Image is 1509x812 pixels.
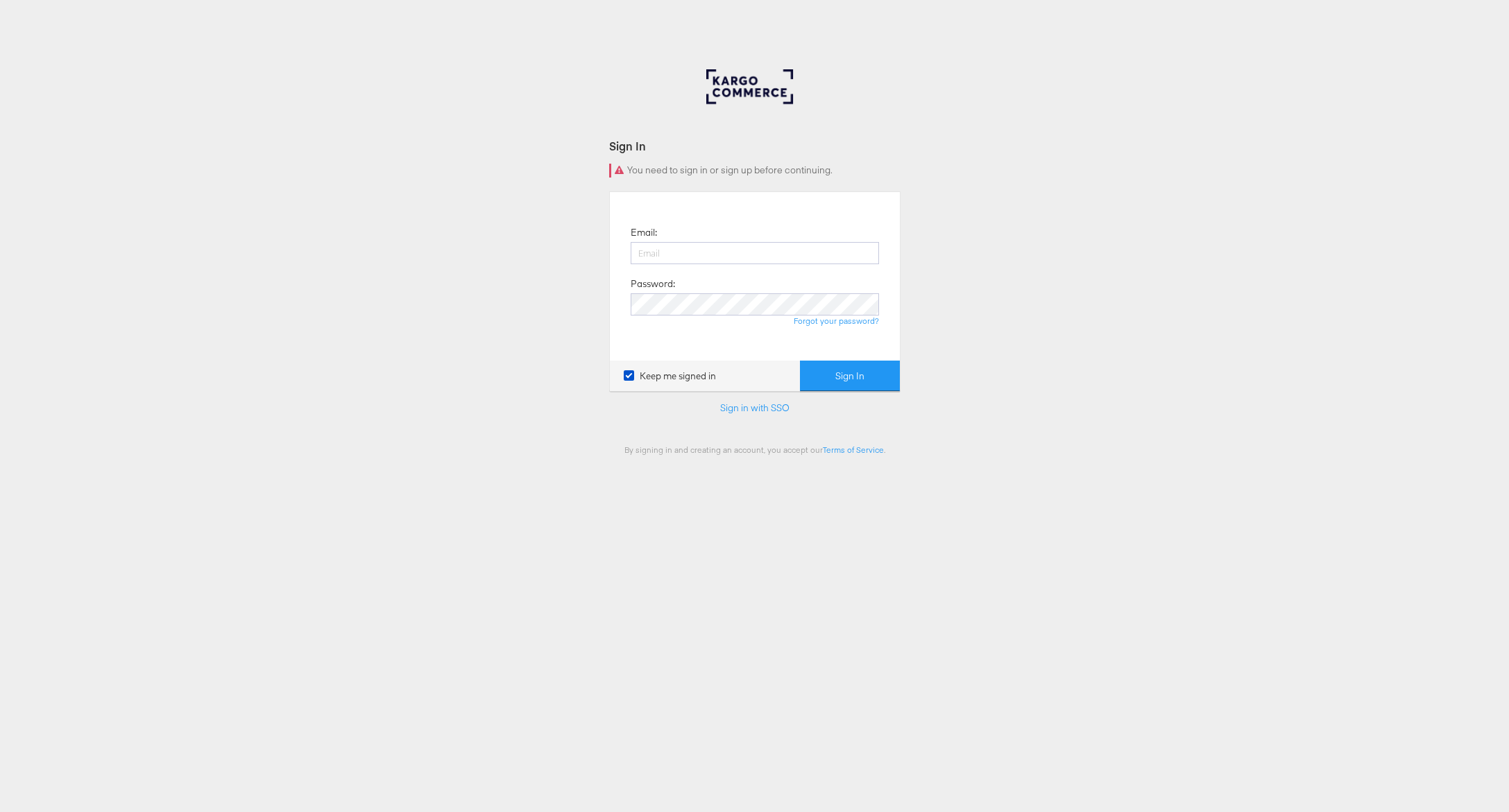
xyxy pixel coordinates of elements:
[609,138,901,154] div: Sign In
[800,361,900,392] button: Sign In
[823,444,884,455] a: Terms of Service
[609,164,901,178] div: You need to sign in or sign up before continuing.
[794,316,879,326] a: Forgot your password?
[631,226,657,239] label: Email:
[624,370,716,383] label: Keep me signed in
[720,401,790,414] a: Sign in with SSO
[609,444,901,455] div: By signing in and creating an account, you accept our .
[631,277,675,291] label: Password:
[631,242,879,264] input: Email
